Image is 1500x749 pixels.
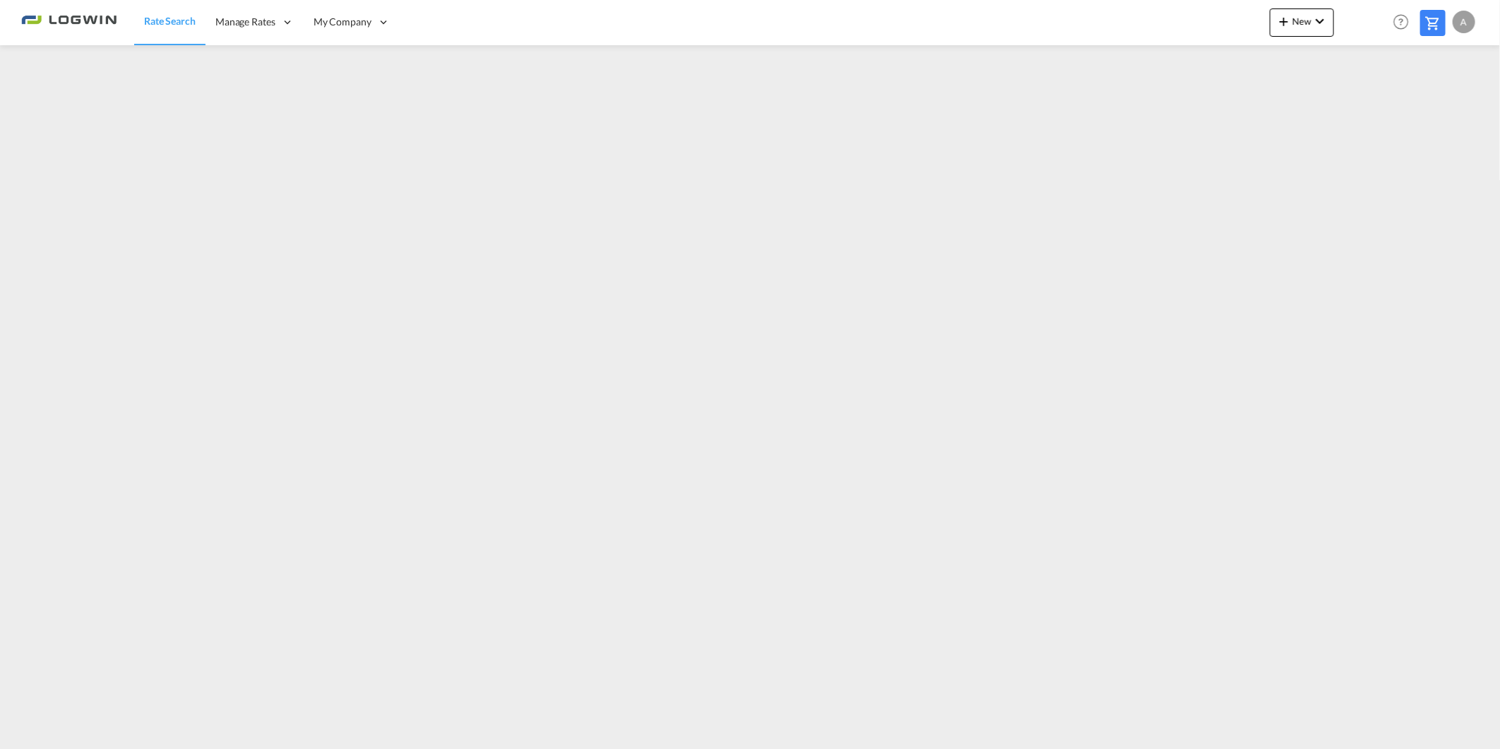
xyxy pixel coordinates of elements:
[144,15,196,27] span: Rate Search
[215,15,275,29] span: Manage Rates
[314,15,371,29] span: My Company
[1389,10,1413,34] span: Help
[21,6,117,38] img: 2761ae10d95411efa20a1f5e0282d2d7.png
[1275,13,1292,30] md-icon: icon-plus 400-fg
[1270,8,1334,37] button: icon-plus 400-fgNewicon-chevron-down
[1453,11,1475,33] div: A
[1311,13,1328,30] md-icon: icon-chevron-down
[1275,16,1328,27] span: New
[1389,10,1420,35] div: Help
